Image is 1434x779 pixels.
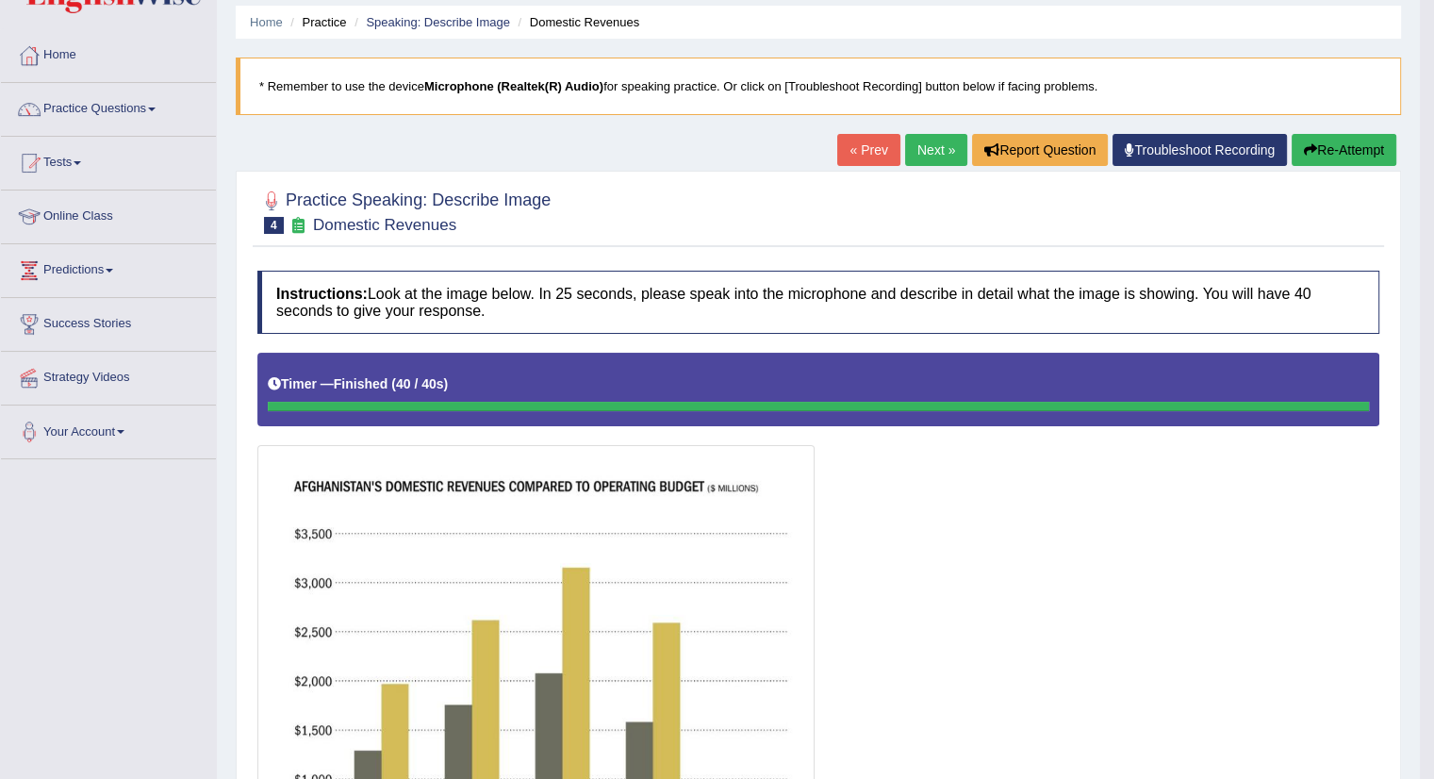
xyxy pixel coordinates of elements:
[391,376,396,391] b: (
[286,13,346,31] li: Practice
[837,134,899,166] a: « Prev
[288,217,308,235] small: Exam occurring question
[1,244,216,291] a: Predictions
[236,58,1401,115] blockquote: * Remember to use the device for speaking practice. Or click on [Troubleshoot Recording] button b...
[276,286,368,302] b: Instructions:
[1,137,216,184] a: Tests
[1,29,216,76] a: Home
[513,13,639,31] li: Domestic Revenues
[905,134,967,166] a: Next »
[1113,134,1287,166] a: Troubleshoot Recording
[1,352,216,399] a: Strategy Videos
[366,15,509,29] a: Speaking: Describe Image
[313,216,456,234] small: Domestic Revenues
[334,376,388,391] b: Finished
[1,298,216,345] a: Success Stories
[972,134,1108,166] button: Report Question
[1,406,216,453] a: Your Account
[444,376,449,391] b: )
[257,271,1379,334] h4: Look at the image below. In 25 seconds, please speak into the microphone and describe in detail w...
[1,83,216,130] a: Practice Questions
[268,377,448,391] h5: Timer —
[1292,134,1396,166] button: Re-Attempt
[1,191,216,238] a: Online Class
[257,187,551,234] h2: Practice Speaking: Describe Image
[264,217,284,234] span: 4
[250,15,283,29] a: Home
[396,376,444,391] b: 40 / 40s
[424,79,603,93] b: Microphone (Realtek(R) Audio)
